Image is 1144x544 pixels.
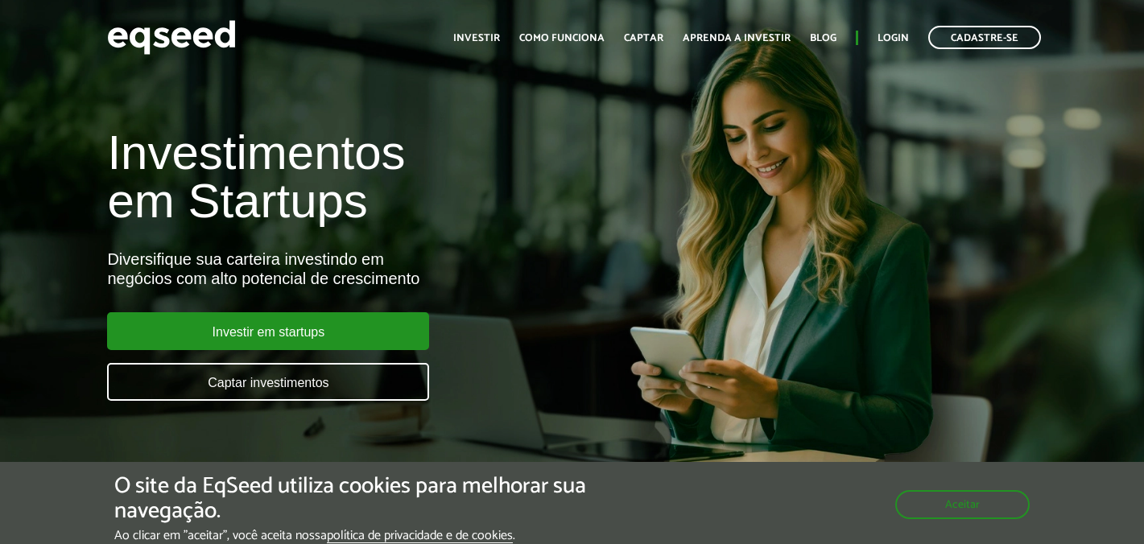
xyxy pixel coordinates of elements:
h5: O site da EqSeed utiliza cookies para melhorar sua navegação. [114,474,663,524]
a: Captar investimentos [107,363,429,401]
a: Aprenda a investir [683,33,791,43]
a: Investir [453,33,500,43]
a: Login [878,33,909,43]
a: política de privacidade e de cookies [327,530,513,543]
a: Cadastre-se [928,26,1041,49]
a: Blog [810,33,836,43]
div: Diversifique sua carteira investindo em negócios com alto potencial de crescimento [107,249,655,288]
a: Como funciona [519,33,605,43]
button: Aceitar [895,490,1030,519]
img: EqSeed [107,16,236,59]
h1: Investimentos em Startups [107,129,655,225]
a: Captar [624,33,663,43]
p: Ao clicar em "aceitar", você aceita nossa . [114,528,663,543]
a: Investir em startups [107,312,429,350]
